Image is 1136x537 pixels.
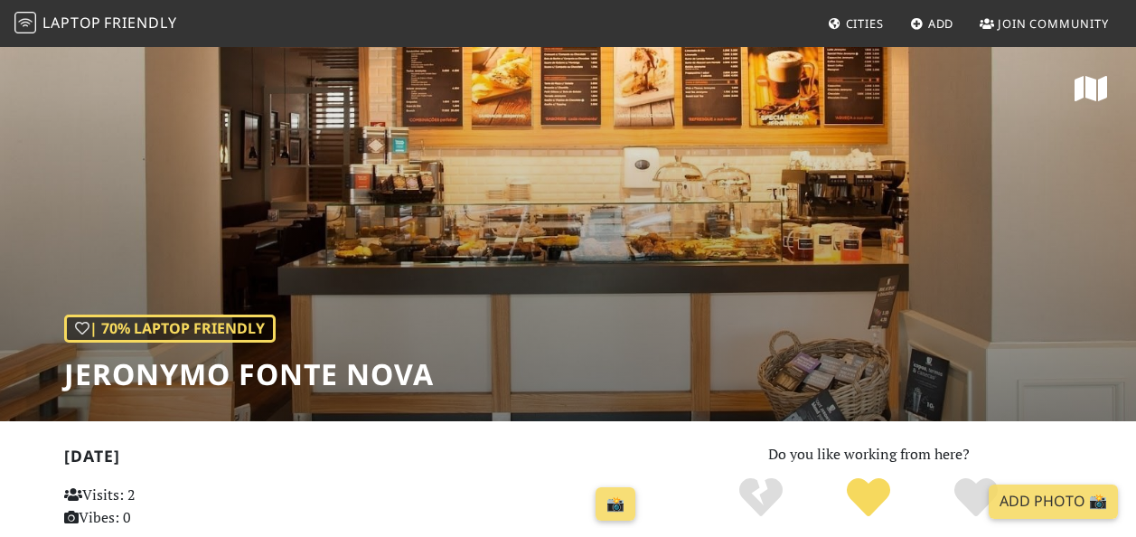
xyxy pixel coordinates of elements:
[104,13,176,33] span: Friendly
[989,485,1118,519] a: Add Photo 📸
[42,13,101,33] span: Laptop
[596,487,635,522] a: 📸
[815,476,923,521] div: Yes
[846,15,884,32] span: Cities
[64,357,434,391] h1: Jeronymo Fonte Nova
[922,476,1029,521] div: Definitely!
[64,484,243,530] p: Visits: 2 Vibes: 0
[665,443,1073,466] p: Do you like working from here?
[64,447,643,473] h2: [DATE]
[14,8,177,40] a: LaptopFriendly LaptopFriendly
[928,15,954,32] span: Add
[14,12,36,33] img: LaptopFriendly
[821,7,891,40] a: Cities
[903,7,962,40] a: Add
[708,476,815,521] div: No
[998,15,1109,32] span: Join Community
[64,315,276,344] div: | 70% Laptop Friendly
[972,7,1116,40] a: Join Community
